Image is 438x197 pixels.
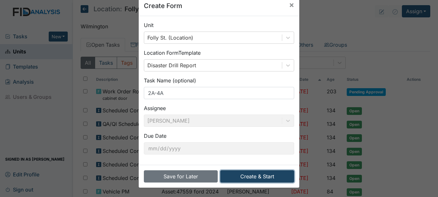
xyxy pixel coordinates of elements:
label: Task Name (optional) [144,77,196,84]
div: Disaster Drill Report [147,61,196,69]
label: Assignee [144,104,166,112]
button: Save for Later [144,170,218,183]
label: Due Date [144,132,166,140]
label: Unit [144,21,154,29]
h5: Create Form [144,1,182,11]
button: Create & Start [220,170,294,183]
label: Location Form Template [144,49,201,57]
div: Folly St. (Location) [147,34,193,42]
